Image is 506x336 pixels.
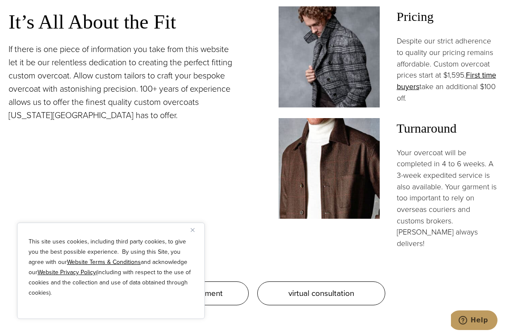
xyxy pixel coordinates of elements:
a: virtual consultation [257,281,385,305]
span: virtual consultation [288,287,354,299]
p: Despite our strict adherence to quality our pricing remains affordable. Custom overcoat prices st... [397,35,498,104]
a: Website Terms & Conditions [67,258,141,266]
button: Close [191,225,201,235]
img: Close [191,228,195,232]
a: Website Privacy Policy [38,268,96,277]
a: First time buyers [397,70,496,92]
span: Pricing [397,6,498,27]
p: This site uses cookies, including third party cookies, to give you the best possible experience. ... [29,237,193,298]
h3: It’s All About the Fit [9,10,236,34]
img: Man in double breasted grey plaid bespoke overcoat. [279,6,380,107]
p: If there is one piece of information you take from this website let it be our relentless dedicati... [9,43,236,122]
img: Brown custom casual overcoat. [279,118,380,219]
span: Turnaround [397,118,498,139]
iframe: Opens a widget where you can chat to one of our agents [451,310,497,332]
p: Your overcoat will be completed in 4 to 6 weeks. A 3-week expedited service is also available. Yo... [397,147,498,249]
